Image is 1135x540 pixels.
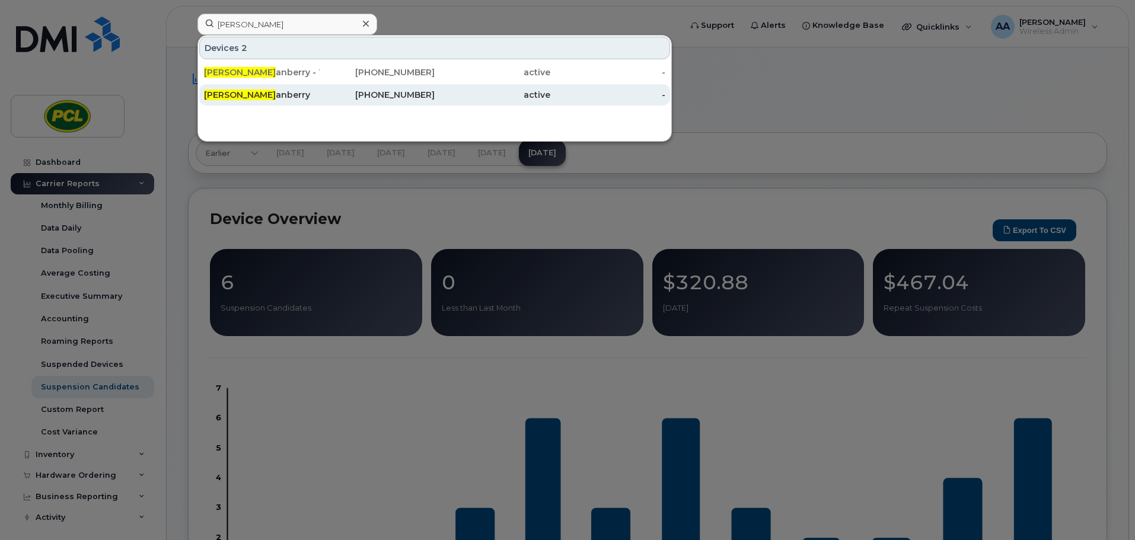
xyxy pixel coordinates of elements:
[204,89,320,101] div: anberry
[550,89,666,101] div: -
[204,66,320,78] div: anberry - Tablet
[199,84,670,106] a: [PERSON_NAME]anberry[PHONE_NUMBER]active-
[199,37,670,59] div: Devices
[320,66,435,78] div: [PHONE_NUMBER]
[204,67,276,78] span: [PERSON_NAME]
[204,90,276,100] span: [PERSON_NAME]
[435,89,550,101] div: active
[199,62,670,83] a: [PERSON_NAME]anberry - Tablet[PHONE_NUMBER]active-
[550,66,666,78] div: -
[241,42,247,54] span: 2
[320,89,435,101] div: [PHONE_NUMBER]
[435,66,550,78] div: active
